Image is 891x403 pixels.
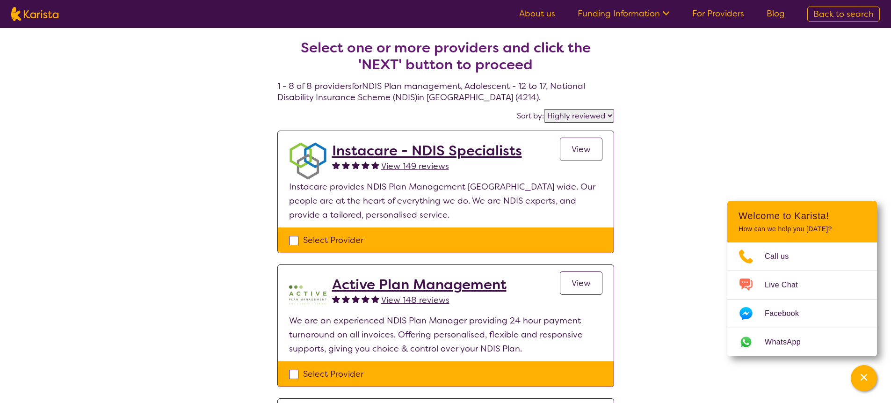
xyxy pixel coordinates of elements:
[371,295,379,303] img: fullstar
[362,161,369,169] img: fullstar
[342,161,350,169] img: fullstar
[381,161,449,172] span: View 149 reviews
[517,111,544,121] label: Sort by:
[381,294,449,306] span: View 148 reviews
[560,271,602,295] a: View
[11,7,58,21] img: Karista logo
[277,17,614,103] h4: 1 - 8 of 8 providers for NDIS Plan management , Adolescent - 12 to 17 , National Disability Insur...
[727,201,877,356] div: Channel Menu
[765,249,800,264] span: Call us
[362,295,369,303] img: fullstar
[332,295,340,303] img: fullstar
[765,278,809,292] span: Live Chat
[807,7,880,22] a: Back to search
[332,142,522,159] a: Instacare - NDIS Specialists
[289,276,326,314] img: pypzb5qm7jexfhutod0x.png
[332,276,507,293] a: Active Plan Management
[813,8,874,20] span: Back to search
[727,328,877,356] a: Web link opens in a new tab.
[765,307,810,321] span: Facebook
[381,293,449,307] a: View 148 reviews
[289,314,602,356] p: We are an experienced NDIS Plan Manager providing 24 hour payment turnaround on all invoices. Off...
[851,365,877,391] button: Channel Menu
[572,278,591,289] span: View
[765,335,812,349] span: WhatsApp
[767,8,785,19] a: Blog
[342,295,350,303] img: fullstar
[371,161,379,169] img: fullstar
[289,142,326,180] img: obkhna0zu27zdd4ubuus.png
[381,159,449,173] a: View 149 reviews
[352,295,360,303] img: fullstar
[332,161,340,169] img: fullstar
[578,8,670,19] a: Funding Information
[739,225,866,233] p: How can we help you [DATE]?
[289,180,602,222] p: Instacare provides NDIS Plan Management [GEOGRAPHIC_DATA] wide. Our people are at the heart of ev...
[289,39,603,73] h2: Select one or more providers and click the 'NEXT' button to proceed
[519,8,555,19] a: About us
[560,138,602,161] a: View
[572,144,591,155] span: View
[739,210,866,221] h2: Welcome to Karista!
[352,161,360,169] img: fullstar
[727,242,877,356] ul: Choose channel
[692,8,744,19] a: For Providers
